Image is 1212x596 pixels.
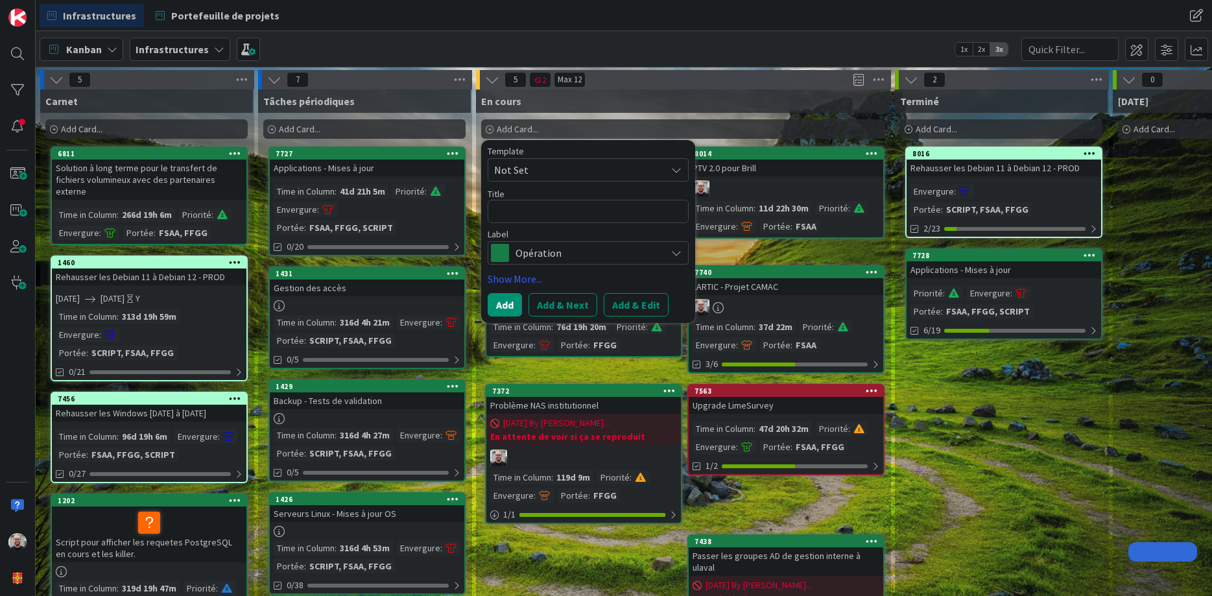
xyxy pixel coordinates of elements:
div: 1426 [270,494,464,505]
span: 0 [1141,72,1163,88]
div: 7438Passer les groupes AD de gestion interne à ulaval [689,536,883,576]
span: : [304,221,306,235]
img: RF [693,299,709,316]
span: : [117,309,119,324]
div: 7728 [912,251,1101,260]
div: Gestion des accès [270,280,464,296]
span: Carnet [45,95,78,108]
span: : [440,541,442,555]
span: 3/6 [706,357,718,371]
div: Rehausser les Debian 11 à Debian 12 - PROD [52,268,246,285]
div: 319d 19h 47m [119,581,180,595]
div: 7456 [58,394,246,403]
span: Août 2025 [1118,95,1148,108]
div: Priorité [910,286,943,300]
a: Portefeuille de projets [148,4,287,27]
span: : [630,470,632,484]
div: 8016 [912,149,1101,158]
span: Not Set [494,161,656,178]
div: 1429Backup - Tests de validation [270,381,464,409]
div: RF [689,180,883,197]
div: 7563Upgrade LimeSurvey [689,385,883,414]
a: Infrastructures [40,4,144,27]
div: 37d 22m [755,320,796,334]
span: : [154,226,156,240]
div: Envergure [693,219,736,233]
div: Priorité [816,201,848,215]
div: 1431 [270,268,464,280]
span: : [551,320,553,334]
div: Portée [760,338,790,352]
div: Priorité [179,208,211,222]
img: Visit kanbanzone.com [8,8,27,27]
span: : [941,304,943,318]
div: Portée [760,440,790,454]
div: Time in Column [56,309,117,324]
span: : [551,470,553,484]
a: 1429Backup - Tests de validationTime in Column:316d 4h 27mEnvergure:Portée:SCRIPT, FSAA, FFGG0/5 [268,379,466,482]
span: : [86,447,88,462]
div: 7740 [689,267,883,278]
div: Time in Column [274,428,335,442]
div: SCRIPT, FSAA, FFGG [88,346,177,360]
div: RF [689,299,883,316]
span: 2 [529,72,551,88]
div: Portée [558,338,588,352]
div: 7728Applications - Mises à jour [907,250,1101,278]
div: 7438 [695,537,883,546]
span: : [588,488,590,503]
span: : [304,446,306,460]
span: Template [488,147,524,156]
span: : [117,429,119,444]
div: 1429 [270,381,464,392]
div: Envergure [56,226,99,240]
div: Envergure [693,440,736,454]
div: Portée [910,202,941,217]
div: FSAA, FFGG, SCRIPT [306,221,396,235]
div: Portée [274,446,304,460]
input: Quick Filter... [1021,38,1119,61]
div: Priorité [613,320,646,334]
div: Priorité [800,320,832,334]
span: En cours [481,95,521,108]
div: SCRIPT, FSAA, FFGG [943,202,1032,217]
a: 8016Rehausser les Debian 11 à Debian 12 - PRODEnvergure:Portée:SCRIPT, FSAA, FFGG2/23 [905,147,1102,238]
div: 1460 [52,257,246,268]
span: : [86,346,88,360]
div: Portée [123,226,154,240]
span: : [335,184,337,198]
span: : [848,201,850,215]
div: 7727 [276,149,464,158]
span: : [754,422,755,436]
a: 8014PTV 2.0 pour BrillRFTime in Column:11d 22h 30mPriorité:Envergure:Portée:FSAA [687,147,885,239]
div: 7727Applications - Mises à jour [270,148,464,176]
div: Serveurs Linux - Mises à jour OS [270,505,464,522]
div: 7456 [52,393,246,405]
div: Priorité [184,581,216,595]
span: 0/5 [287,466,299,479]
span: 0/27 [69,467,86,481]
span: : [754,320,755,334]
div: Envergure [967,286,1010,300]
div: Time in Column [490,470,551,484]
div: Portée [910,304,941,318]
span: [DATE] [101,292,125,305]
div: Rehausser les Debian 11 à Debian 12 - PROD [907,160,1101,176]
div: Script pour afficher les requetes PostgreSQL en cours et les killer. [52,507,246,562]
span: : [534,488,536,503]
span: : [588,338,590,352]
b: Infrastructures [136,43,209,56]
a: 1426Serveurs Linux - Mises à jour OSTime in Column:316d 4h 53mEnvergure:Portée:SCRIPT, FSAA, FFGG... [268,492,466,595]
div: 1460 [58,258,246,267]
div: Upgrade LimeSurvey [689,397,883,414]
span: Add Card... [1134,123,1175,135]
div: FSAA, FFGG [156,226,211,240]
div: 313d 19h 59m [119,309,180,324]
div: 7372 [492,387,681,396]
span: 6/19 [923,324,940,337]
span: Kanban [66,42,102,57]
span: 1 / 1 [503,508,516,521]
span: 0/5 [287,353,299,366]
div: 11d 22h 30m [755,201,812,215]
div: 6811 [52,148,246,160]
